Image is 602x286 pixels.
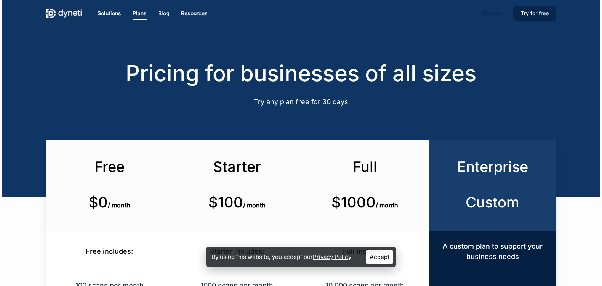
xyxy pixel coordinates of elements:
span: Free [94,158,125,175]
h2: Pricing for businesses of all sizes [46,60,556,86]
h3: Enterprise [443,158,542,175]
span: Sign in [482,10,500,16]
span: Full [353,158,377,175]
a: Blog [158,9,170,18]
span: / month [376,201,398,209]
p: By using this website, you accept our [211,252,351,262]
h3: Custom [443,193,542,211]
span: A custom plan to support your business needs [443,242,543,260]
span: / month [108,201,130,209]
span: Try any plan free for 30 days [254,98,348,106]
span: / month [243,201,266,209]
a: Try for free [513,9,556,18]
b: $100 [208,193,243,211]
a: Accept [366,250,393,264]
a: Resources [181,9,208,18]
span: Plans [133,10,147,16]
span: Solutions [98,10,121,16]
span: Free includes: [86,247,133,255]
a: Sign in [475,7,508,19]
b: $0 [89,193,108,211]
span: Resources [181,10,208,16]
span: Try for free [521,10,549,16]
a: Plans [133,9,147,18]
span: Blog [158,10,170,16]
a: Solutions [98,9,121,18]
b: $1000 [331,193,376,211]
a: Privacy Policy [313,253,351,260]
span: Starter [213,158,261,175]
